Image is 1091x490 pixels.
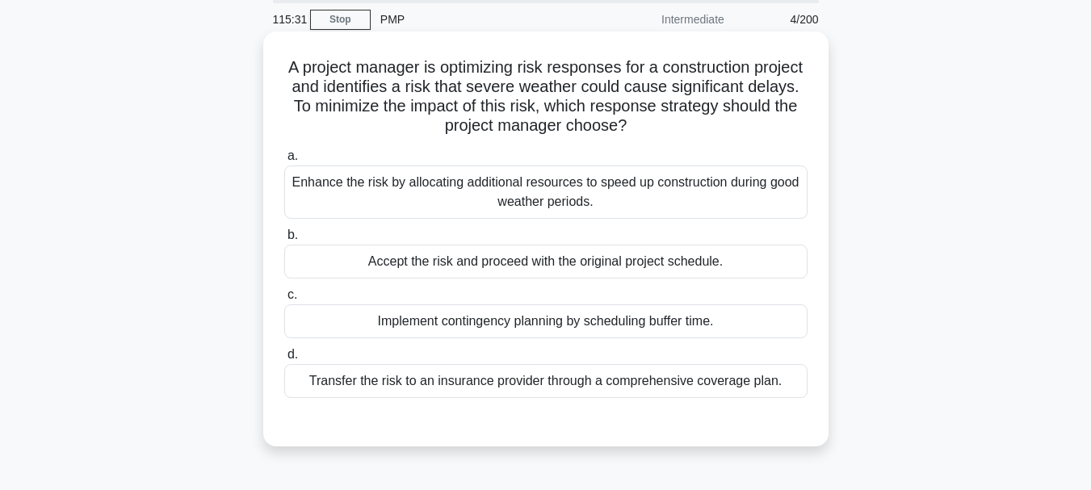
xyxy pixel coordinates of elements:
[284,165,808,219] div: Enhance the risk by allocating additional resources to speed up construction during good weather ...
[287,287,297,301] span: c.
[283,57,809,136] h5: A project manager is optimizing risk responses for a construction project and identifies a risk t...
[284,364,808,398] div: Transfer the risk to an insurance provider through a comprehensive coverage plan.
[287,347,298,361] span: d.
[284,304,808,338] div: Implement contingency planning by scheduling buffer time.
[310,10,371,30] a: Stop
[734,3,829,36] div: 4/200
[593,3,734,36] div: Intermediate
[371,3,593,36] div: PMP
[287,149,298,162] span: a.
[284,245,808,279] div: Accept the risk and proceed with the original project schedule.
[287,228,298,241] span: b.
[263,3,310,36] div: 115:31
